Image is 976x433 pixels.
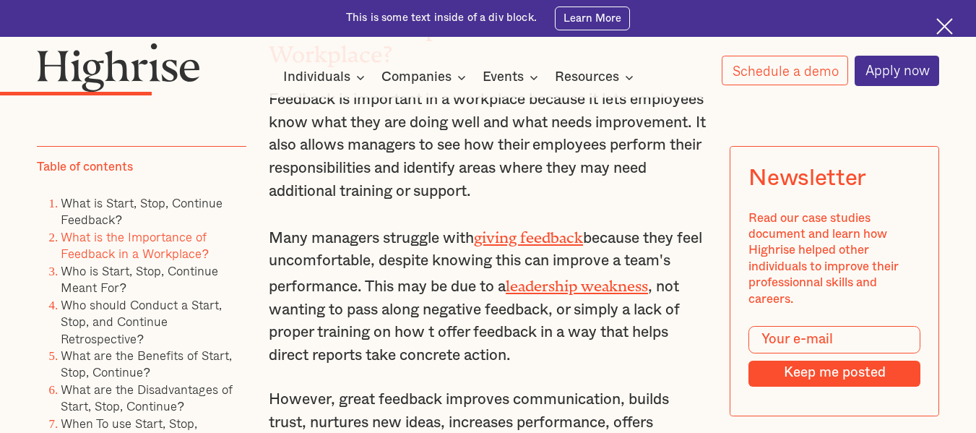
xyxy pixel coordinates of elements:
[381,69,452,86] div: Companies
[283,69,350,86] div: Individuals
[61,227,208,263] a: What is the Importance of Feedback in a Workplace?
[283,69,369,86] div: Individuals
[722,56,849,85] a: Schedule a demo
[748,326,920,387] form: Modal Form
[748,361,920,387] input: Keep me posted
[346,11,537,25] div: This is some text inside of a div block.
[381,69,470,86] div: Companies
[855,56,940,86] a: Apply now
[37,43,200,92] img: Highrise logo
[61,193,223,229] a: What is Start, Stop, Continue Feedback?
[37,160,133,176] div: Table of contents
[555,69,619,86] div: Resources
[748,210,920,308] div: Read our case studies document and learn how Highrise helped other individuals to improve their p...
[483,69,543,86] div: Events
[61,380,233,416] a: What are the Disadvantages of Start, Stop, Continue?
[61,261,218,297] a: Who is Start, Stop, Continue Meant For?
[269,224,707,367] p: Many managers struggle with because they feel uncomfortable, despite knowing this can improve a t...
[748,326,920,353] input: Your e-mail
[61,295,222,348] a: Who should Conduct a Start, Stop, and Continue Retrospective?
[506,278,648,287] a: leadership weakness
[748,166,866,192] div: Newsletter
[555,7,630,30] a: Learn More
[474,229,583,239] a: giving feedback
[61,346,232,382] a: What are the Benefits of Start, Stop, Continue?
[936,18,953,35] img: Cross icon
[555,69,638,86] div: Resources
[483,69,524,86] div: Events
[269,88,707,202] p: Feedback is important in a workplace because it lets employees know what they are doing well and ...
